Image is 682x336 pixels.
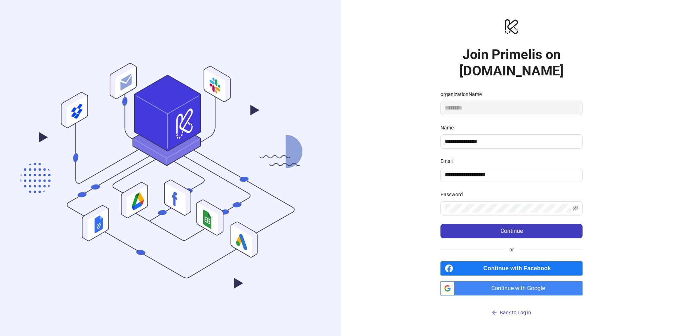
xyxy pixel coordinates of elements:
[440,281,583,295] a: Continue with Google
[440,157,457,165] label: Email
[573,206,578,211] span: eye-invisible
[456,261,583,276] span: Continue with Facebook
[504,246,520,254] span: or
[445,204,571,213] input: Password
[440,307,583,318] button: Back to Log in
[440,295,583,318] a: Back to Log in
[440,101,583,115] input: organizationName
[500,228,523,234] span: Continue
[440,46,583,79] h1: Join Primelis on [DOMAIN_NAME]
[440,261,583,276] a: Continue with Facebook
[440,90,486,98] label: organizationName
[440,191,467,198] label: Password
[492,310,497,315] span: arrow-left
[440,224,583,238] button: Continue
[440,124,458,132] label: Name
[458,281,583,295] span: Continue with Google
[500,310,531,315] span: Back to Log in
[445,137,577,146] input: Name
[445,171,577,179] input: Email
